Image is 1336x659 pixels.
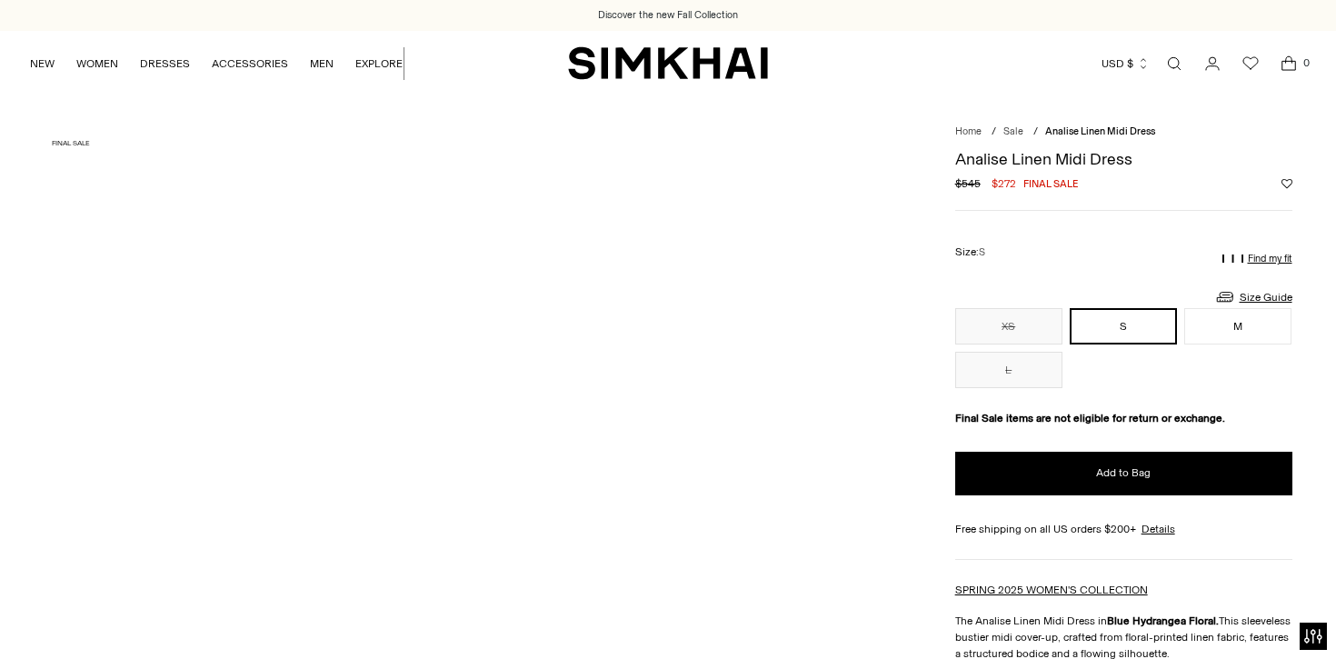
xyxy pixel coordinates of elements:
button: M [1184,308,1291,344]
div: Free shipping on all US orders $200+ [955,521,1292,537]
button: XS [955,308,1062,344]
strong: Blue Hydrangea Floral. [1107,614,1219,627]
button: S [1070,308,1177,344]
div: / [1033,125,1038,140]
a: EXPLORE [355,44,403,84]
span: $272 [992,175,1016,192]
button: USD $ [1102,44,1150,84]
a: Size Guide [1214,285,1292,308]
a: Open cart modal [1271,45,1307,82]
a: SIMKHAI [568,45,768,81]
a: SPRING 2025 WOMEN'S COLLECTION [955,584,1148,596]
a: Home [955,125,982,137]
a: WOMEN [76,44,118,84]
button: Add to Bag [955,452,1292,495]
strong: Final Sale items are not eligible for return or exchange. [955,412,1225,424]
a: DRESSES [140,44,190,84]
button: Add to Wishlist [1281,178,1292,189]
label: Size: [955,244,985,261]
a: Open search modal [1156,45,1192,82]
a: Sale [1003,125,1023,137]
a: Discover the new Fall Collection [598,8,738,23]
span: S [979,246,985,258]
span: Add to Bag [1096,465,1151,481]
a: Wishlist [1232,45,1269,82]
nav: breadcrumbs [955,125,1292,140]
a: Go to the account page [1194,45,1231,82]
a: ACCESSORIES [212,44,288,84]
a: Details [1142,521,1175,537]
iframe: Sign Up via Text for Offers [15,590,183,644]
span: Analise Linen Midi Dress [1045,125,1155,137]
s: $545 [955,175,981,192]
h1: Analise Linen Midi Dress [955,151,1292,167]
div: / [992,125,996,140]
button: L [955,352,1062,388]
a: MEN [310,44,334,84]
span: 0 [1298,55,1314,71]
a: NEW [30,44,55,84]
